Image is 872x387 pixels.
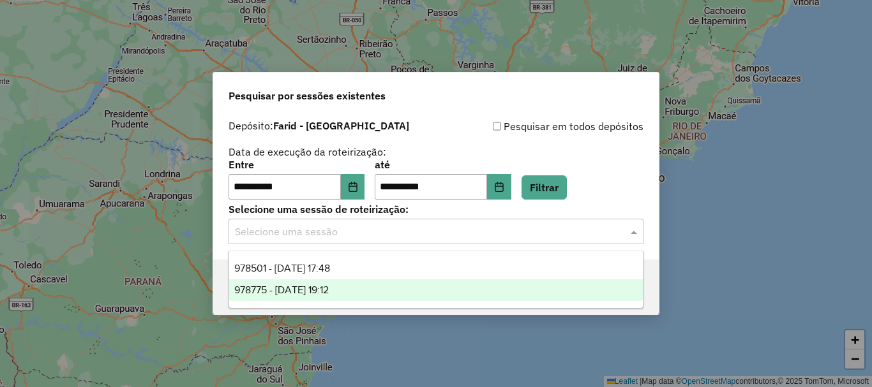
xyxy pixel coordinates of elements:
span: Pesquisar por sessões existentes [229,88,386,103]
button: Filtrar [522,175,567,200]
strong: Farid - [GEOGRAPHIC_DATA] [273,119,409,132]
button: Choose Date [341,174,365,200]
span: 978501 - [DATE] 17:48 [234,263,330,274]
div: Pesquisar em todos depósitos [436,119,643,134]
span: 978775 - [DATE] 19:12 [234,284,329,295]
label: Data de execução da roteirização: [229,144,386,159]
label: Depósito: [229,118,409,133]
ng-dropdown-panel: Options list [229,251,643,309]
label: até [375,157,511,172]
label: Selecione uma sessão de roteirização: [229,201,643,217]
button: Choose Date [487,174,511,200]
label: Entre [229,157,365,172]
